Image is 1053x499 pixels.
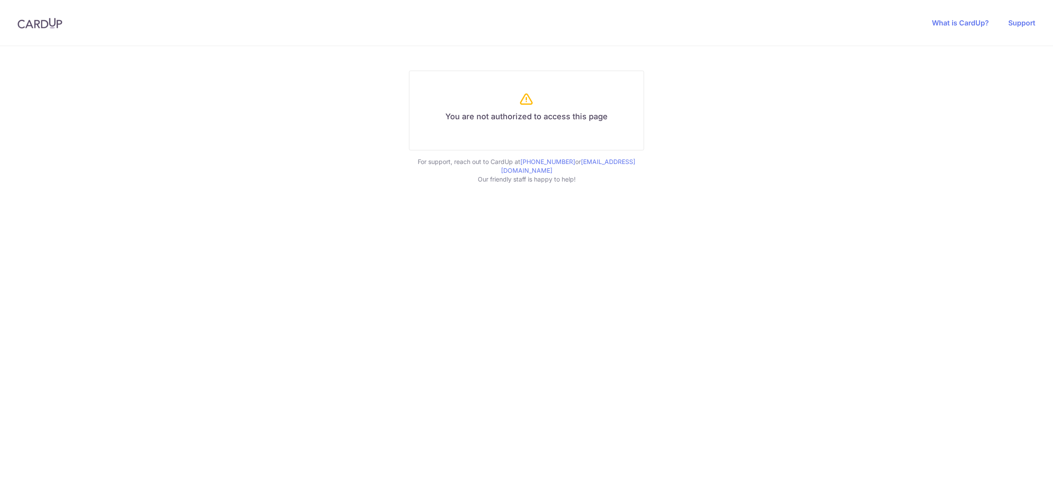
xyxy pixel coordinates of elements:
a: [EMAIL_ADDRESS][DOMAIN_NAME] [501,158,636,174]
p: For support, reach out to CardUp at or [409,157,644,175]
p: Our friendly staff is happy to help! [409,175,644,184]
a: Support [1008,18,1035,27]
h6: You are not authorized to access this page [420,112,633,122]
img: CardUp Logo [18,18,62,29]
a: [PHONE_NUMBER] [520,158,575,165]
a: What is CardUp? [932,18,989,27]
